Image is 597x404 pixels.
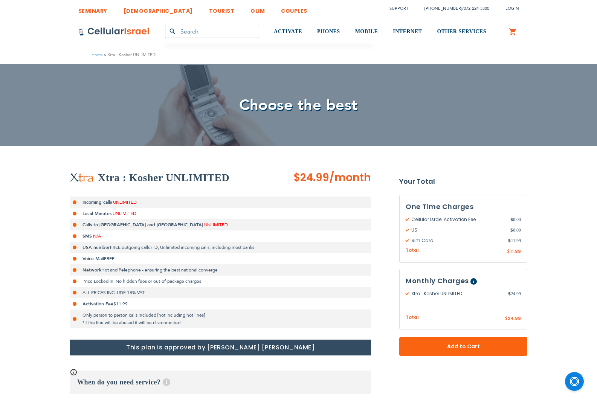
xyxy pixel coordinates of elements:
[406,237,508,244] span: Sim Card
[406,276,469,285] span: Monthly Charges
[505,316,508,322] span: $
[508,237,511,244] span: $
[70,173,94,183] img: Xtra : Kosher UNLIMITED
[508,237,521,244] span: 11.99
[113,199,137,205] span: UNLIMITED
[78,27,150,36] img: Cellular Israel Logo
[98,170,229,185] h2: Xtra : Kosher UNLIMITED
[464,6,489,11] a: 072-224-3300
[78,2,107,16] a: SEMINARY
[124,2,193,16] a: [DEMOGRAPHIC_DATA]
[406,201,521,212] h3: One Time Charges
[110,244,254,250] span: FREE outgoing caller ID, Unlimited incoming calls, including most banks
[70,276,371,287] li: Price Locked In: No hidden fees or out-of-package charges
[510,227,521,233] span: 0.00
[274,18,302,46] a: ACTIVATE
[82,222,203,228] strong: Calls to [GEOGRAPHIC_DATA] and [GEOGRAPHIC_DATA]
[417,3,489,14] li: /
[281,2,307,16] a: COUPLES
[424,6,462,11] a: [PHONE_NUMBER]
[82,210,111,216] strong: Local Minutes
[508,315,521,322] span: 24.99
[113,210,136,216] span: UNLIMITED
[70,340,371,355] h1: This plan is approved by [PERSON_NAME] [PERSON_NAME]
[437,18,486,46] a: OTHER SERVICES
[82,267,101,273] strong: Network
[82,233,92,239] strong: SMS
[104,256,115,262] span: FREE
[250,2,265,16] a: OLIM
[393,18,422,46] a: INTERNET
[209,2,235,16] a: TOURIST
[508,290,511,297] span: $
[406,216,510,223] span: Cellular Israel Activation Fee
[399,337,527,356] button: Add to Cart
[82,199,112,205] strong: Incoming calls
[93,233,101,239] span: N/A
[470,278,477,285] span: Help
[510,227,513,233] span: $
[70,309,371,328] li: Only person to person calls included [not including hot lines] *If the line will be abused it wil...
[389,6,408,11] a: Support
[355,18,378,46] a: MOBILE
[406,314,419,321] span: Total
[406,227,510,233] span: US
[165,25,259,38] input: Search
[204,222,228,228] span: UNLIMITED
[508,290,521,297] span: 24.99
[507,248,510,255] span: $
[406,290,508,297] span: Xtra : Kosher UNLIMITED
[92,52,103,58] a: Home
[355,29,378,34] span: MOBILE
[510,216,521,223] span: 0.00
[406,247,419,254] span: Total
[113,301,128,307] span: $11.99
[317,18,340,46] a: PHONES
[82,301,113,307] strong: Activation Fee
[101,267,218,273] span: Hot and Pelephone - ensuring the best national converge
[70,287,371,298] li: ALL PRICES INCLUDE 18% VAT
[510,216,513,223] span: $
[317,29,340,34] span: PHONES
[103,51,156,58] li: Xtra : Kosher UNLIMITED
[293,170,329,185] span: $24.99
[510,248,521,255] span: 11.99
[82,244,110,250] strong: USA number
[70,370,371,394] h3: When do you need service?
[82,256,104,262] strong: Voice Mail
[399,176,527,187] strong: Your Total
[274,29,302,34] span: ACTIVATE
[393,29,422,34] span: INTERNET
[505,6,519,11] span: Login
[239,95,358,116] span: Choose the best
[424,343,502,351] span: Add to Cart
[163,378,170,386] span: Help
[329,170,371,185] span: /month
[437,29,486,34] span: OTHER SERVICES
